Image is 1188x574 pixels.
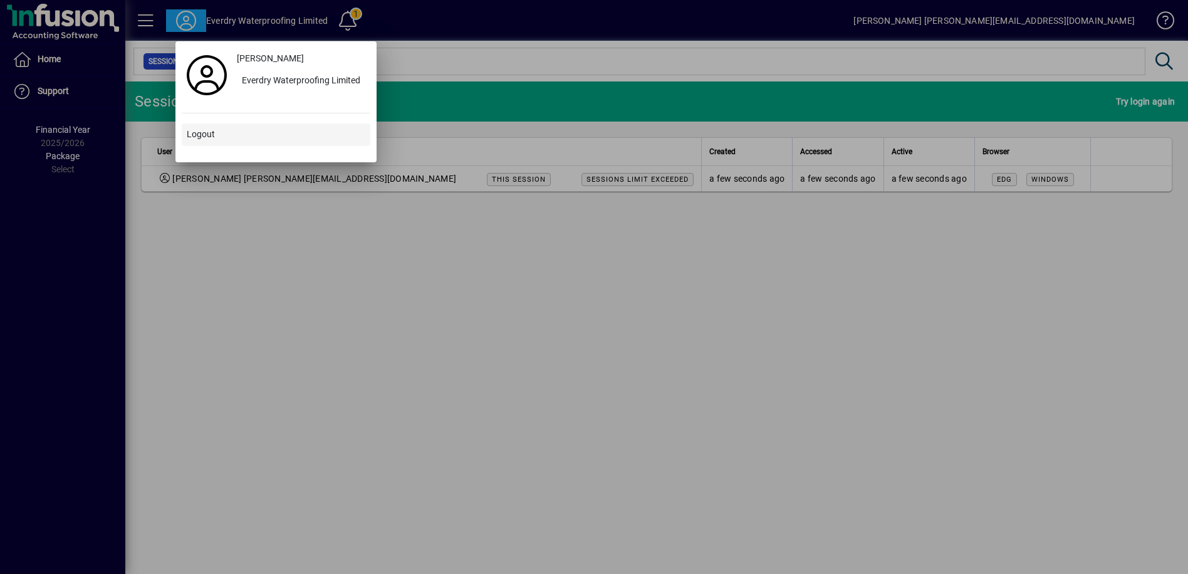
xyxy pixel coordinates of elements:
a: [PERSON_NAME] [232,48,370,70]
button: Everdry Waterproofing Limited [232,70,370,93]
a: Profile [182,64,232,86]
button: Logout [182,123,370,146]
span: [PERSON_NAME] [237,52,304,65]
span: Logout [187,128,215,141]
